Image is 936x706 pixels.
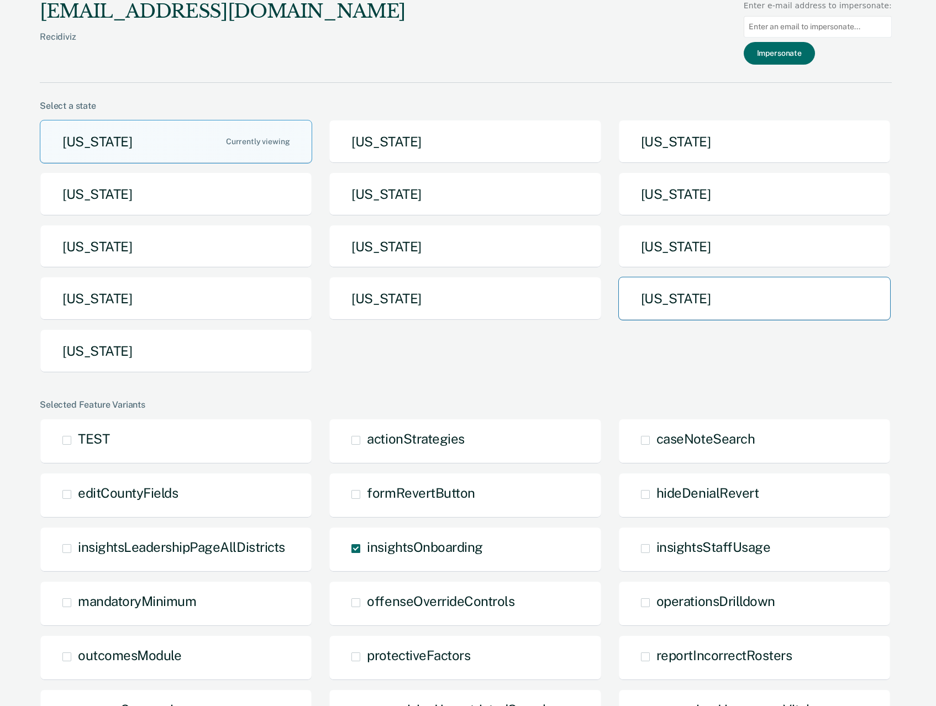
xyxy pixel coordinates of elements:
span: actionStrategies [367,431,464,446]
span: reportIncorrectRosters [656,647,792,663]
span: insightsStaffUsage [656,539,770,555]
button: Impersonate [744,42,815,65]
button: [US_STATE] [329,225,601,268]
button: [US_STATE] [40,329,312,373]
input: Enter an email to impersonate... [744,16,892,38]
span: formRevertButton [367,485,475,500]
span: insightsLeadershipPageAllDistricts [78,539,285,555]
span: mandatoryMinimum [78,593,196,609]
button: [US_STATE] [329,277,601,320]
button: [US_STATE] [40,277,312,320]
span: editCountyFields [78,485,178,500]
button: [US_STATE] [618,120,891,164]
span: TEST [78,431,109,446]
button: [US_STATE] [40,120,312,164]
div: Selected Feature Variants [40,399,892,410]
span: offenseOverrideControls [367,593,514,609]
button: [US_STATE] [618,172,891,216]
span: outcomesModule [78,647,181,663]
button: [US_STATE] [618,225,891,268]
span: hideDenialRevert [656,485,759,500]
button: [US_STATE] [40,172,312,216]
span: operationsDrilldown [656,593,775,609]
button: [US_STATE] [618,277,891,320]
span: caseNoteSearch [656,431,755,446]
div: Recidiviz [40,31,406,60]
button: [US_STATE] [329,120,601,164]
span: protectiveFactors [367,647,470,663]
button: [US_STATE] [40,225,312,268]
button: [US_STATE] [329,172,601,216]
div: Select a state [40,101,892,111]
span: insightsOnboarding [367,539,482,555]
